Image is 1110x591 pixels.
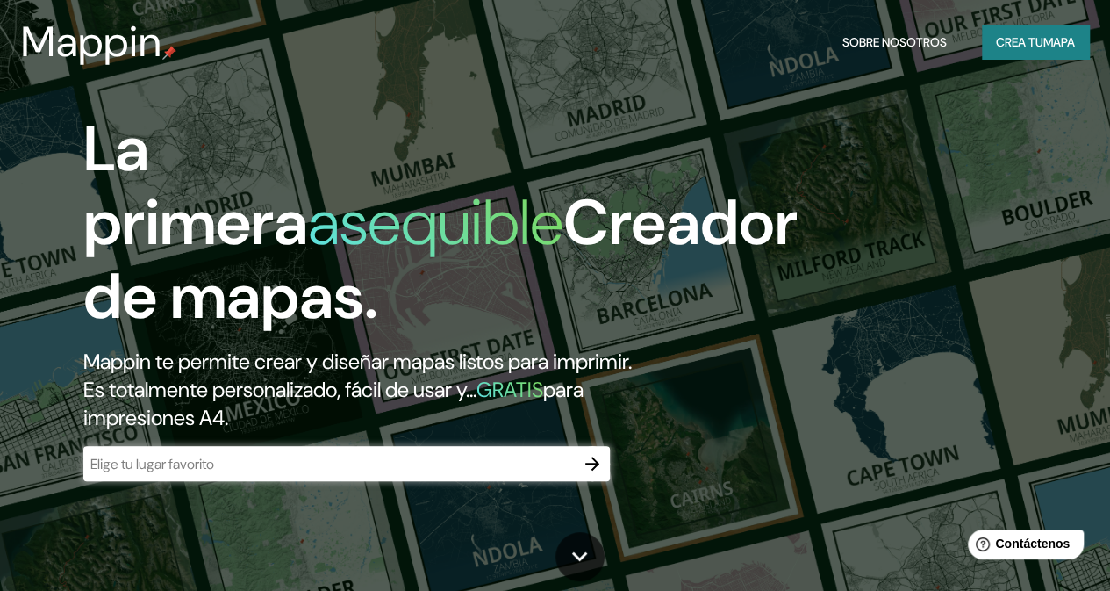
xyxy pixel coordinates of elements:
font: Es totalmente personalizado, fácil de usar y... [83,376,476,403]
font: mapa [1043,34,1075,50]
button: Crea tumapa [982,25,1089,59]
button: Sobre nosotros [835,25,954,59]
font: GRATIS [476,376,543,403]
font: Mappin te permite crear y diseñar mapas listos para imprimir. [83,348,632,375]
font: Crea tu [996,34,1043,50]
input: Elige tu lugar favorito [83,454,575,474]
font: asequible [308,182,563,263]
img: pin de mapeo [162,46,176,60]
iframe: Lanzador de widgets de ayuda [954,523,1091,572]
font: Sobre nosotros [842,34,947,50]
font: Mappin [21,14,162,69]
font: La primera [83,108,308,263]
font: para impresiones A4. [83,376,584,431]
font: Creador de mapas. [83,182,798,337]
